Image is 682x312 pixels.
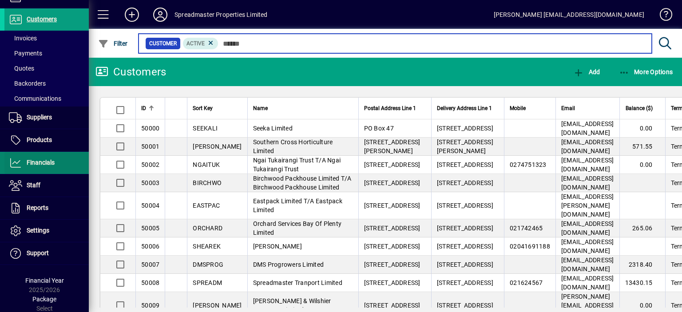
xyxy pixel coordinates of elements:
[510,243,550,250] span: 02041691188
[510,103,550,113] div: Mobile
[141,279,159,286] span: 50008
[96,36,130,51] button: Filter
[253,175,352,191] span: Birchwood Packhouse Limited T/A Birchwood Packhouse Limited
[193,243,221,250] span: SHEAREK
[364,302,420,309] span: [STREET_ADDRESS]
[561,175,614,191] span: [EMAIL_ADDRESS][DOMAIN_NAME]
[253,103,353,113] div: Name
[141,302,159,309] span: 50009
[253,220,342,236] span: Orchard Services Bay Of Plenty Limited
[27,114,52,121] span: Suppliers
[619,256,665,274] td: 2318.40
[437,138,493,154] span: [STREET_ADDRESS][PERSON_NAME]
[437,302,493,309] span: [STREET_ADDRESS]
[27,182,40,189] span: Staff
[510,103,526,113] span: Mobile
[364,261,420,268] span: [STREET_ADDRESS]
[32,296,56,303] span: Package
[619,219,665,237] td: 265.06
[561,257,614,273] span: [EMAIL_ADDRESS][DOMAIN_NAME]
[193,225,222,232] span: ORCHARD
[561,275,614,291] span: [EMAIL_ADDRESS][DOMAIN_NAME]
[561,238,614,254] span: [EMAIL_ADDRESS][DOMAIN_NAME]
[437,202,493,209] span: [STREET_ADDRESS]
[193,103,213,113] span: Sort Key
[561,120,614,136] span: [EMAIL_ADDRESS][DOMAIN_NAME]
[364,179,420,186] span: [STREET_ADDRESS]
[9,35,37,42] span: Invoices
[183,38,218,49] mat-chip: Activation Status: Active
[141,225,159,232] span: 50005
[437,261,493,268] span: [STREET_ADDRESS]
[437,125,493,132] span: [STREET_ADDRESS]
[561,103,614,113] div: Email
[193,202,220,209] span: EASTPAC
[4,76,89,91] a: Backorders
[27,227,49,234] span: Settings
[561,138,614,154] span: [EMAIL_ADDRESS][DOMAIN_NAME]
[561,193,614,218] span: [EMAIL_ADDRESS][PERSON_NAME][DOMAIN_NAME]
[510,279,543,286] span: 021624567
[253,103,268,113] span: Name
[4,46,89,61] a: Payments
[571,64,602,80] button: Add
[253,157,341,173] span: Ngai Tukairangi Trust T/A Ngai Tukairangi Trust
[619,156,665,174] td: 0.00
[193,302,242,309] span: [PERSON_NAME]
[146,7,174,23] button: Profile
[98,40,128,47] span: Filter
[253,279,342,286] span: Spreadmaster Tranport Limited
[561,157,614,173] span: [EMAIL_ADDRESS][DOMAIN_NAME]
[141,179,159,186] span: 50003
[253,197,342,213] span: Eastpack Limited T/A Eastpack Limited
[573,68,600,75] span: Add
[4,107,89,129] a: Suppliers
[364,103,416,113] span: Postal Address Line 1
[253,243,302,250] span: [PERSON_NAME]
[510,225,543,232] span: 021742465
[510,161,547,168] span: 0274751323
[4,61,89,76] a: Quotes
[253,138,333,154] span: Southern Cross Horticulture Limited
[27,249,49,257] span: Support
[364,243,420,250] span: [STREET_ADDRESS]
[141,243,159,250] span: 50006
[653,2,671,31] a: Knowledge Base
[9,80,46,87] span: Backorders
[27,204,48,211] span: Reports
[4,129,89,151] a: Products
[4,31,89,46] a: Invoices
[561,220,614,236] span: [EMAIL_ADDRESS][DOMAIN_NAME]
[364,138,420,154] span: [STREET_ADDRESS][PERSON_NAME]
[619,274,665,292] td: 13430.15
[193,279,222,286] span: SPREADM
[4,220,89,242] a: Settings
[625,103,661,113] div: Balance ($)
[118,7,146,23] button: Add
[141,125,159,132] span: 50000
[619,68,673,75] span: More Options
[617,64,675,80] button: More Options
[253,125,293,132] span: Seeka Limited
[4,174,89,197] a: Staff
[4,91,89,106] a: Communications
[364,279,420,286] span: [STREET_ADDRESS]
[437,279,493,286] span: [STREET_ADDRESS]
[253,261,324,268] span: DMS Progrowers Limited
[193,125,218,132] span: SEEKALI
[25,277,64,284] span: Financial Year
[193,261,223,268] span: DMSPROG
[193,161,220,168] span: NGAITUK
[561,103,575,113] span: Email
[626,103,653,113] span: Balance ($)
[437,243,493,250] span: [STREET_ADDRESS]
[364,202,420,209] span: [STREET_ADDRESS]
[619,119,665,138] td: 0.00
[193,143,242,150] span: [PERSON_NAME]
[364,225,420,232] span: [STREET_ADDRESS]
[364,125,394,132] span: PO Box 47
[186,40,205,47] span: Active
[141,143,159,150] span: 50001
[141,103,146,113] span: ID
[27,16,57,23] span: Customers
